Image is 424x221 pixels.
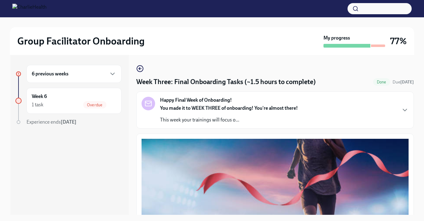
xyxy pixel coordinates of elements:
[393,79,414,85] span: July 5th, 2025 10:00
[390,36,407,47] h3: 77%
[17,35,145,47] h2: Group Facilitator Onboarding
[400,79,414,85] strong: [DATE]
[160,97,232,104] strong: Happy Final Week of Onboarding!
[323,35,350,41] strong: My progress
[27,119,76,125] span: Experience ends
[83,103,106,107] span: Overdue
[32,70,68,77] h6: 6 previous weeks
[32,93,47,100] h6: Week 6
[15,88,121,114] a: Week 61 taskOverdue
[136,77,316,87] h4: Week Three: Final Onboarding Tasks (~1.5 hours to complete)
[61,119,76,125] strong: [DATE]
[27,65,121,83] div: 6 previous weeks
[373,80,390,84] span: Done
[160,117,298,123] p: This week your trainings will focus o...
[32,101,43,108] div: 1 task
[393,79,414,85] span: Due
[160,105,298,111] strong: You made it to WEEK THREE of onboarding! You're almost there!
[12,4,47,14] img: CharlieHealth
